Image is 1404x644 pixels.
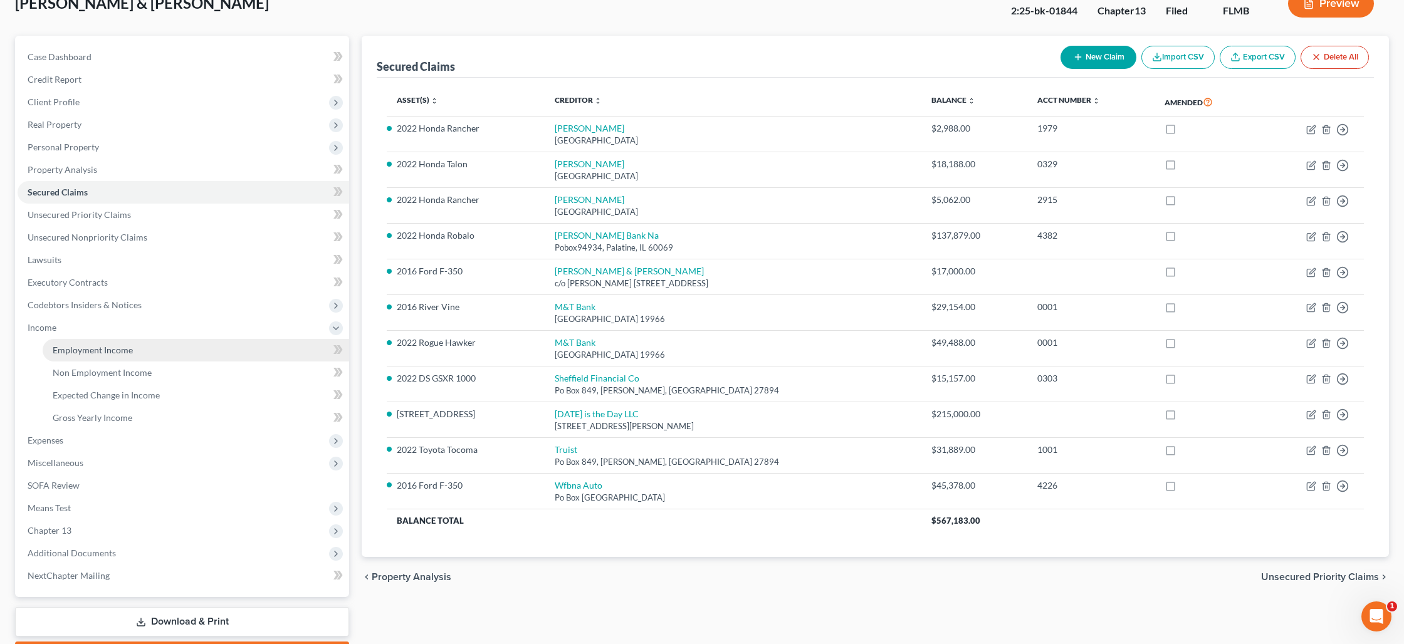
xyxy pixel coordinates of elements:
[43,361,349,384] a: Non Employment Income
[397,336,535,349] li: 2022 Rogue Hawker
[1301,46,1369,69] button: Delete All
[931,479,1017,492] div: $45,378.00
[931,516,980,526] span: $567,183.00
[28,232,147,242] span: Unsecured Nonpriority Claims
[555,206,911,218] div: [GEOGRAPHIC_DATA]
[1223,4,1268,18] div: FLMB
[1037,122,1145,135] div: 1979
[1387,601,1397,611] span: 1
[431,97,438,105] i: unfold_more
[1037,194,1145,206] div: 2915
[555,385,911,397] div: Po Box 849, [PERSON_NAME], [GEOGRAPHIC_DATA] 27894
[28,457,83,468] span: Miscellaneous
[1037,479,1145,492] div: 4226
[1037,336,1145,349] div: 0001
[1061,46,1136,69] button: New Claim
[28,525,71,536] span: Chapter 13
[18,158,349,181] a: Property Analysis
[397,229,535,242] li: 2022 Honda Robalo
[1037,444,1145,456] div: 1001
[555,420,911,432] div: [STREET_ADDRESS][PERSON_NAME]
[28,96,80,107] span: Client Profile
[18,226,349,249] a: Unsecured Nonpriority Claims
[931,408,1017,420] div: $215,000.00
[594,97,602,105] i: unfold_more
[555,480,602,491] a: Wfbna Auto
[555,266,704,276] a: [PERSON_NAME] & [PERSON_NAME]
[18,46,349,68] a: Case Dashboard
[555,230,659,241] a: [PERSON_NAME] Bank Na
[931,265,1017,278] div: $17,000.00
[397,194,535,206] li: 2022 Honda Rancher
[931,229,1017,242] div: $137,879.00
[1011,4,1077,18] div: 2:25-bk-01844
[18,564,349,587] a: NextChapter Mailing
[18,68,349,91] a: Credit Report
[1155,88,1260,117] th: Amended
[362,572,372,582] i: chevron_left
[1220,46,1296,69] a: Export CSV
[555,408,639,419] a: [DATE] is the Day LLC
[555,158,624,169] a: [PERSON_NAME]
[397,301,535,313] li: 2016 River Vine
[28,480,80,491] span: SOFA Review
[931,194,1017,206] div: $5,062.00
[1361,601,1391,631] iframe: Intercom live chat
[555,95,602,105] a: Creditor unfold_more
[53,412,132,423] span: Gross Yearly Income
[931,158,1017,170] div: $18,188.00
[372,572,451,582] span: Property Analysis
[931,444,1017,456] div: $31,889.00
[53,390,160,400] span: Expected Change in Income
[28,51,92,62] span: Case Dashboard
[555,123,624,133] a: [PERSON_NAME]
[555,444,577,455] a: Truist
[555,492,911,504] div: Po Box [GEOGRAPHIC_DATA]
[362,572,451,582] button: chevron_left Property Analysis
[28,322,56,333] span: Income
[28,164,97,175] span: Property Analysis
[931,95,975,105] a: Balance unfold_more
[1261,572,1379,582] span: Unsecured Priority Claims
[43,339,349,361] a: Employment Income
[43,384,349,407] a: Expected Change in Income
[931,372,1017,385] div: $15,157.00
[397,158,535,170] li: 2022 Honda Talon
[43,407,349,429] a: Gross Yearly Income
[555,373,639,383] a: Sheffield Financial Co
[1037,372,1145,385] div: 0303
[15,607,349,636] a: Download & Print
[28,142,99,152] span: Personal Property
[1092,97,1100,105] i: unfold_more
[1037,229,1145,242] div: 4382
[555,194,624,205] a: [PERSON_NAME]
[555,242,911,254] div: Pobox94934, Palatine, IL 60069
[1037,95,1100,105] a: Acct Number unfold_more
[1037,158,1145,170] div: 0329
[555,135,911,147] div: [GEOGRAPHIC_DATA]
[397,444,535,456] li: 2022 Toyota Tocoma
[53,367,152,378] span: Non Employment Income
[28,548,116,558] span: Additional Documents
[18,204,349,226] a: Unsecured Priority Claims
[1098,4,1146,18] div: Chapter
[28,502,71,513] span: Means Test
[377,59,455,74] div: Secured Claims
[1261,572,1389,582] button: Unsecured Priority Claims chevron_right
[397,265,535,278] li: 2016 Ford F-350
[387,509,921,532] th: Balance Total
[931,336,1017,349] div: $49,488.00
[28,299,142,310] span: Codebtors Insiders & Notices
[28,187,88,197] span: Secured Claims
[555,301,595,312] a: M&T Bank
[397,479,535,492] li: 2016 Ford F-350
[1141,46,1215,69] button: Import CSV
[555,278,911,289] div: c/o [PERSON_NAME] [STREET_ADDRESS]
[555,313,911,325] div: [GEOGRAPHIC_DATA] 19966
[53,345,133,355] span: Employment Income
[931,122,1017,135] div: $2,988.00
[1166,4,1203,18] div: Filed
[397,122,535,135] li: 2022 Honda Rancher
[1134,4,1146,16] span: 13
[28,570,110,581] span: NextChapter Mailing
